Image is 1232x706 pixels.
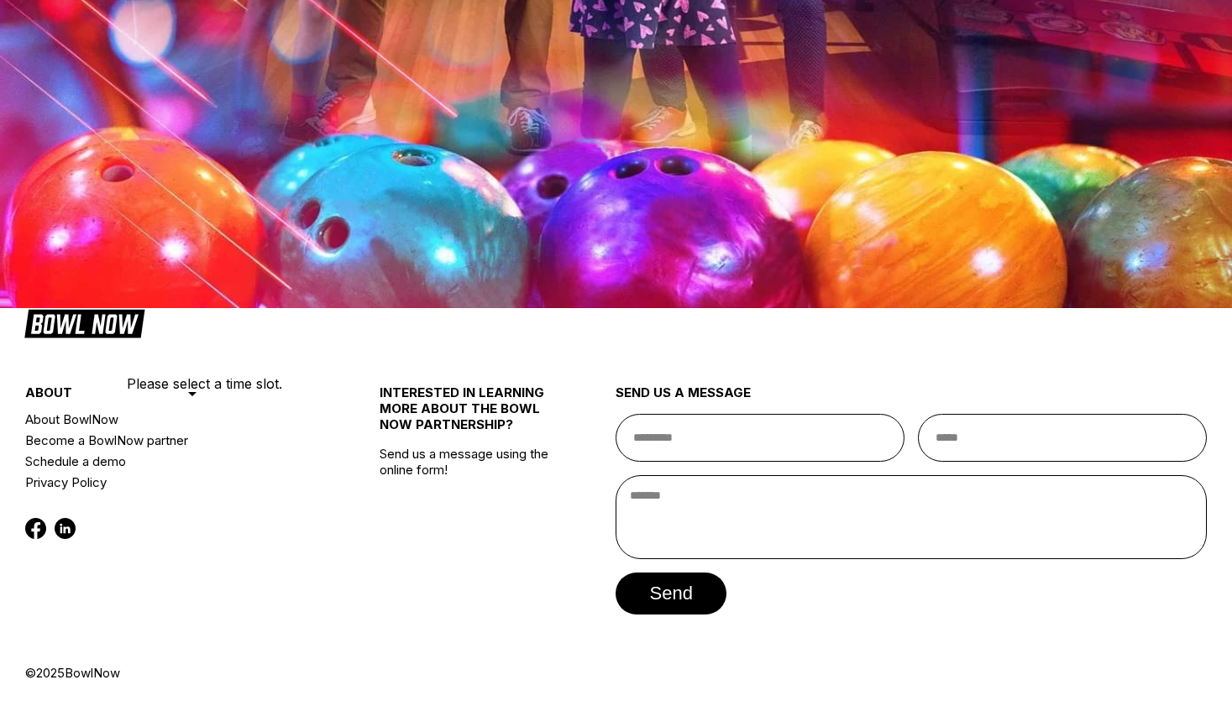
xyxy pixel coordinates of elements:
button: send [616,573,726,614]
a: About BowlNow [25,409,321,430]
div: send us a message [616,384,1207,414]
div: Please select a time slot. [127,375,282,392]
a: Become a BowlNow partner [25,430,321,451]
div: © 2025 BowlNow [25,665,1207,681]
div: Send us a message using the online form! [380,348,557,665]
div: INTERESTED IN LEARNING MORE ABOUT THE BOWL NOW PARTNERSHIP? [380,384,557,446]
a: Privacy Policy [25,472,321,493]
a: Schedule a demo [25,451,321,472]
div: about [25,384,321,409]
